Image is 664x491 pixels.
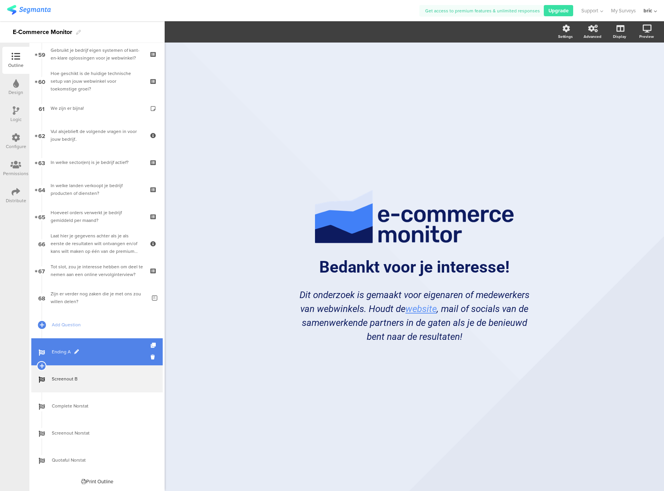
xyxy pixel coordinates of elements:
div: Settings [558,34,573,39]
a: 68 Zijn er verder nog zaken die je met ons zou willen delen? [31,284,163,311]
a: 67 Tot slot, zou je interesse hebben om deel te nemen aan een online vervolginterview? [31,257,163,284]
img: segmanta logo [7,5,51,15]
span: 64 [38,185,45,194]
div: In welke landen verkoopt je bedrijf producten of diensten? [51,182,143,197]
div: Display [613,34,626,39]
div: Hoeveel orders verwerkt je bedrijf gemiddeld per maand? [51,209,143,224]
a: 66 Laat hier je gegevens achter als je als eerste de resultaten wilt ontvangen en/of kans wilt ma... [31,230,163,257]
span: 65 [38,212,45,221]
span: 63 [38,158,45,167]
a: Complete Norstat [31,392,163,419]
a: Ending A [31,338,163,365]
div: We zijn er bijna! [51,104,143,112]
div: Permissions [3,170,29,177]
p: Bedankt voor je interesse! [271,257,557,276]
a: 65 Hoeveel orders verwerkt je bedrijf gemiddeld per maand? [31,203,163,230]
div: Configure [6,143,26,150]
span: 66 [38,239,45,248]
div: Vul alsjeblieft de volgende vragen in voor jouw bedrijf.. [51,128,143,143]
div: Tot slot, zou je interesse hebben om deel te nemen aan een online vervolginterview? [51,263,143,278]
span: Screenout Norstat [52,429,151,437]
div: Outline [8,62,24,69]
span: 59 [38,50,45,58]
a: Screenout B [31,365,163,392]
div: In welke sector(en) is je bedrijf actief? [51,159,143,166]
a: 60 Hoe geschikt is de huidige technische setup van jouw webwinkel voor toekomstige groei? [31,68,163,95]
a: Quotaful Norstat [31,447,163,474]
i: Delete [151,353,157,361]
div: Design [9,89,23,96]
span: Add Question [52,321,151,329]
span: 62 [38,131,45,140]
span: Quotaful Norstat [52,456,151,464]
span: Upgrade [548,7,569,14]
em: , mail of socials van de samenwerkende partners in de gaten als je de benieuwd bent naar de resul... [302,303,529,342]
div: Gebruikt je bedrijf eigen systemen of kant-en-klare oplossingen voor je webwinkel? [51,46,143,62]
span: Support [581,7,598,14]
em: Dit onderzoek is gemaakt voor eigenaren of medewerkers van webwinkels. Houdt de [300,290,529,314]
div: Hoe geschikt is de huidige technische setup van jouw webwinkel voor toekomstige groei? [51,70,143,93]
a: 63 In welke sector(en) is je bedrijf actief? [31,149,163,176]
span: Screenout B [52,375,151,383]
a: Screenout Norstat [31,419,163,447]
a: 61 We zijn er bijna! [31,95,163,122]
div: E-Commerce Monitor [13,26,72,38]
div: Laat hier je gegevens achter als je als eerste de resultaten wilt ontvangen en/of kans wilt maken... [51,232,143,255]
div: Advanced [584,34,601,39]
div: Print Outline [81,478,113,485]
div: Preview [639,34,654,39]
div: Logic [10,116,22,123]
div: Distribute [6,197,26,204]
a: website [405,303,437,314]
i: Duplicate [151,343,157,348]
span: 60 [38,77,45,85]
span: Complete Norstat [52,402,151,410]
div: Zijn er verder nog zaken die je met ons zou willen delen? [51,290,146,305]
a: 64 In welke landen verkoopt je bedrijf producten of diensten? [31,176,163,203]
span: 68 [38,293,45,302]
span: Get access to premium features & unlimited responses [425,7,540,14]
a: 59 Gebruikt je bedrijf eigen systemen of kant-en-klare oplossingen voor je webwinkel? [31,41,163,68]
span: 61 [39,104,44,113]
span: Ending A [52,348,151,356]
span: 67 [38,266,45,275]
div: bric [644,7,652,14]
a: 62 Vul alsjeblieft de volgende vragen in voor jouw bedrijf.. [31,122,163,149]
